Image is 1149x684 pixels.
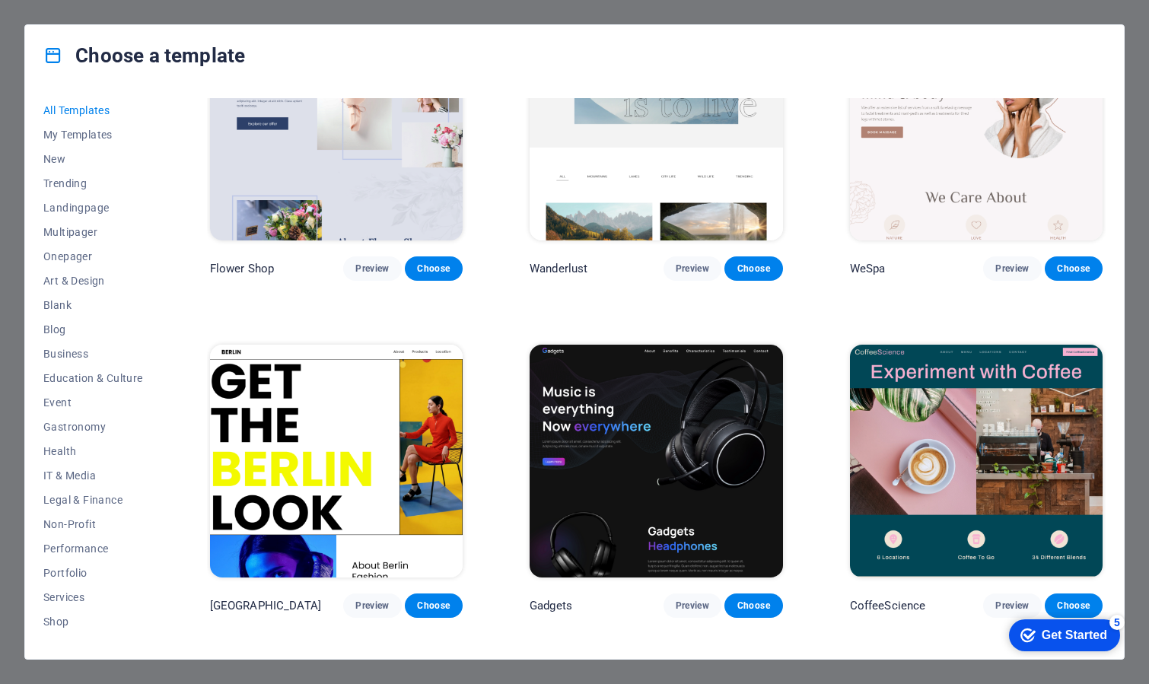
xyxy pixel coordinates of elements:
button: Sports & Beauty [43,634,143,658]
div: Get Started [45,17,110,30]
button: My Templates [43,122,143,147]
span: Choose [417,262,450,275]
span: Choose [1057,600,1090,612]
button: Preview [343,256,401,281]
div: Get Started 5 items remaining, 0% complete [12,8,123,40]
span: Preview [355,262,389,275]
button: Choose [724,256,782,281]
span: All Templates [43,104,143,116]
span: Event [43,396,143,409]
p: WeSpa [850,261,886,276]
span: Health [43,445,143,457]
button: Preview [983,593,1041,618]
button: Preview [983,256,1041,281]
button: Preview [343,593,401,618]
span: My Templates [43,129,143,141]
span: Business [43,348,143,360]
span: Blank [43,299,143,311]
button: Preview [664,256,721,281]
button: Choose [405,256,463,281]
p: Flower Shop [210,261,275,276]
span: Art & Design [43,275,143,287]
img: WeSpa [850,8,1103,240]
span: Trending [43,177,143,189]
span: Landingpage [43,202,143,214]
span: Non-Profit [43,518,143,530]
button: Services [43,585,143,609]
span: Choose [737,262,770,275]
span: Blog [43,323,143,336]
span: Education & Culture [43,372,143,384]
img: BERLIN [210,345,463,577]
h4: Choose a template [43,43,245,68]
div: 5 [113,3,128,18]
span: Choose [737,600,770,612]
span: Performance [43,542,143,555]
span: Preview [355,600,389,612]
button: Non-Profit [43,512,143,536]
button: Onepager [43,244,143,269]
button: All Templates [43,98,143,122]
button: Gastronomy [43,415,143,439]
p: Gadgets [530,598,572,613]
button: Performance [43,536,143,561]
span: Legal & Finance [43,494,143,506]
p: [GEOGRAPHIC_DATA] [210,598,321,613]
span: Gastronomy [43,421,143,433]
button: Blog [43,317,143,342]
span: Shop [43,616,143,628]
button: Shop [43,609,143,634]
img: Wanderlust [530,8,782,240]
span: Sports & Beauty [43,640,143,652]
span: Services [43,591,143,603]
span: Preview [995,262,1029,275]
button: IT & Media [43,463,143,488]
span: Preview [676,600,709,612]
button: Legal & Finance [43,488,143,512]
button: Preview [664,593,721,618]
img: Gadgets [530,345,782,577]
button: Multipager [43,220,143,244]
button: Education & Culture [43,366,143,390]
button: Choose [1045,256,1103,281]
button: Trending [43,171,143,196]
span: Choose [1057,262,1090,275]
span: Portfolio [43,567,143,579]
button: Blank [43,293,143,317]
span: IT & Media [43,469,143,482]
button: Health [43,439,143,463]
button: Choose [724,593,782,618]
button: Choose [1045,593,1103,618]
span: Preview [676,262,709,275]
span: New [43,153,143,165]
button: New [43,147,143,171]
p: Wanderlust [530,261,587,276]
button: Art & Design [43,269,143,293]
button: Business [43,342,143,366]
span: Multipager [43,226,143,238]
button: Choose [405,593,463,618]
img: Flower Shop [210,8,463,240]
span: Choose [417,600,450,612]
span: Onepager [43,250,143,262]
img: CoffeeScience [850,345,1103,577]
span: Preview [995,600,1029,612]
button: Portfolio [43,561,143,585]
p: CoffeeScience [850,598,926,613]
button: Event [43,390,143,415]
button: Landingpage [43,196,143,220]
